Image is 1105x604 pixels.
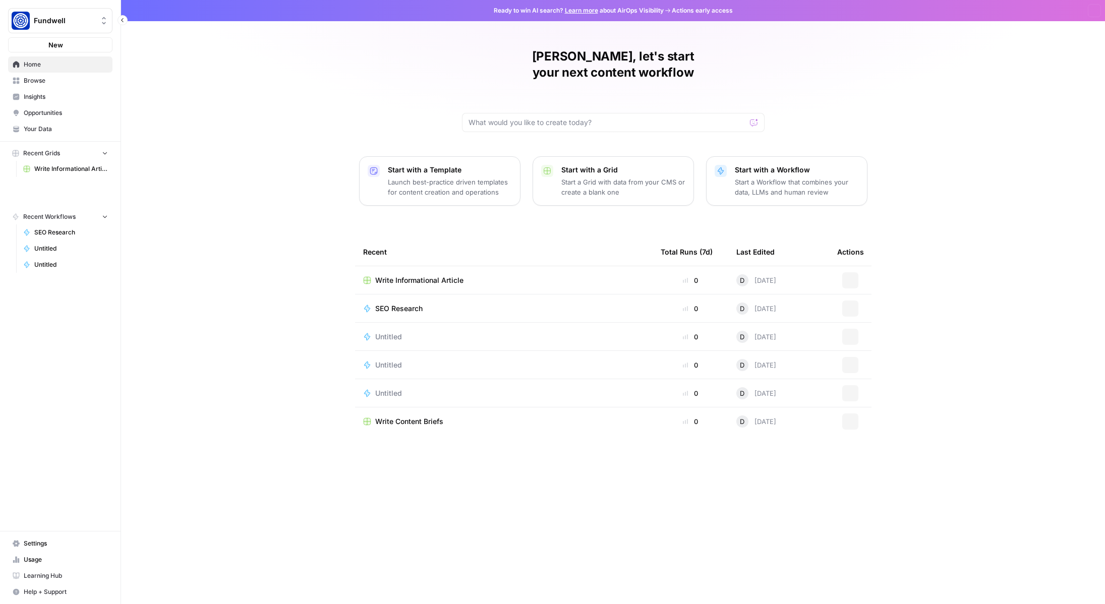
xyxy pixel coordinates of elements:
[12,12,30,30] img: Fundwell Logo
[388,165,512,175] p: Start with a Template
[8,568,112,584] a: Learning Hub
[48,40,63,50] span: New
[561,165,685,175] p: Start with a Grid
[363,416,645,427] a: Write Content Briefs
[359,156,520,206] button: Start with a TemplateLaunch best-practice driven templates for content creation and operations
[8,105,112,121] a: Opportunities
[34,164,108,173] span: Write Informational Article
[740,304,744,314] span: D
[735,165,859,175] p: Start with a Workflow
[661,360,720,370] div: 0
[34,16,95,26] span: Fundwell
[24,108,108,117] span: Opportunities
[661,238,713,266] div: Total Runs (7d)
[24,587,108,596] span: Help + Support
[8,37,112,52] button: New
[19,161,112,177] a: Write Informational Article
[8,535,112,552] a: Settings
[561,177,685,197] p: Start a Grid with data from your CMS or create a blank one
[736,359,776,371] div: [DATE]
[363,275,645,285] a: Write Informational Article
[736,303,776,315] div: [DATE]
[24,539,108,548] span: Settings
[740,388,744,398] span: D
[19,240,112,257] a: Untitled
[8,56,112,73] a: Home
[34,260,108,269] span: Untitled
[661,388,720,398] div: 0
[8,584,112,600] button: Help + Support
[736,274,776,286] div: [DATE]
[735,177,859,197] p: Start a Workflow that combines your data, LLMs and human review
[363,360,645,370] a: Untitled
[8,8,112,33] button: Workspace: Fundwell
[388,177,512,197] p: Launch best-practice driven templates for content creation and operations
[24,571,108,580] span: Learning Hub
[375,416,443,427] span: Write Content Briefs
[363,304,645,314] a: SEO Research
[34,244,108,253] span: Untitled
[363,332,645,342] a: Untitled
[736,387,776,399] div: [DATE]
[736,238,775,266] div: Last Edited
[672,6,733,15] span: Actions early access
[837,238,864,266] div: Actions
[375,332,402,342] span: Untitled
[8,209,112,224] button: Recent Workflows
[736,331,776,343] div: [DATE]
[8,73,112,89] a: Browse
[375,304,423,314] span: SEO Research
[363,388,645,398] a: Untitled
[8,552,112,568] a: Usage
[740,332,744,342] span: D
[24,92,108,101] span: Insights
[34,228,108,237] span: SEO Research
[8,121,112,137] a: Your Data
[736,415,776,428] div: [DATE]
[469,117,746,128] input: What would you like to create today?
[740,275,744,285] span: D
[375,275,463,285] span: Write Informational Article
[661,416,720,427] div: 0
[24,60,108,69] span: Home
[23,149,60,158] span: Recent Grids
[23,212,76,221] span: Recent Workflows
[740,360,744,370] span: D
[661,275,720,285] div: 0
[19,257,112,273] a: Untitled
[533,156,694,206] button: Start with a GridStart a Grid with data from your CMS or create a blank one
[494,6,664,15] span: Ready to win AI search? about AirOps Visibility
[363,238,645,266] div: Recent
[8,89,112,105] a: Insights
[24,76,108,85] span: Browse
[462,48,765,81] h1: [PERSON_NAME], let's start your next content workflow
[661,304,720,314] div: 0
[24,555,108,564] span: Usage
[661,332,720,342] div: 0
[375,388,402,398] span: Untitled
[565,7,598,14] a: Learn more
[8,146,112,161] button: Recent Grids
[706,156,867,206] button: Start with a WorkflowStart a Workflow that combines your data, LLMs and human review
[24,125,108,134] span: Your Data
[19,224,112,240] a: SEO Research
[740,416,744,427] span: D
[375,360,402,370] span: Untitled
